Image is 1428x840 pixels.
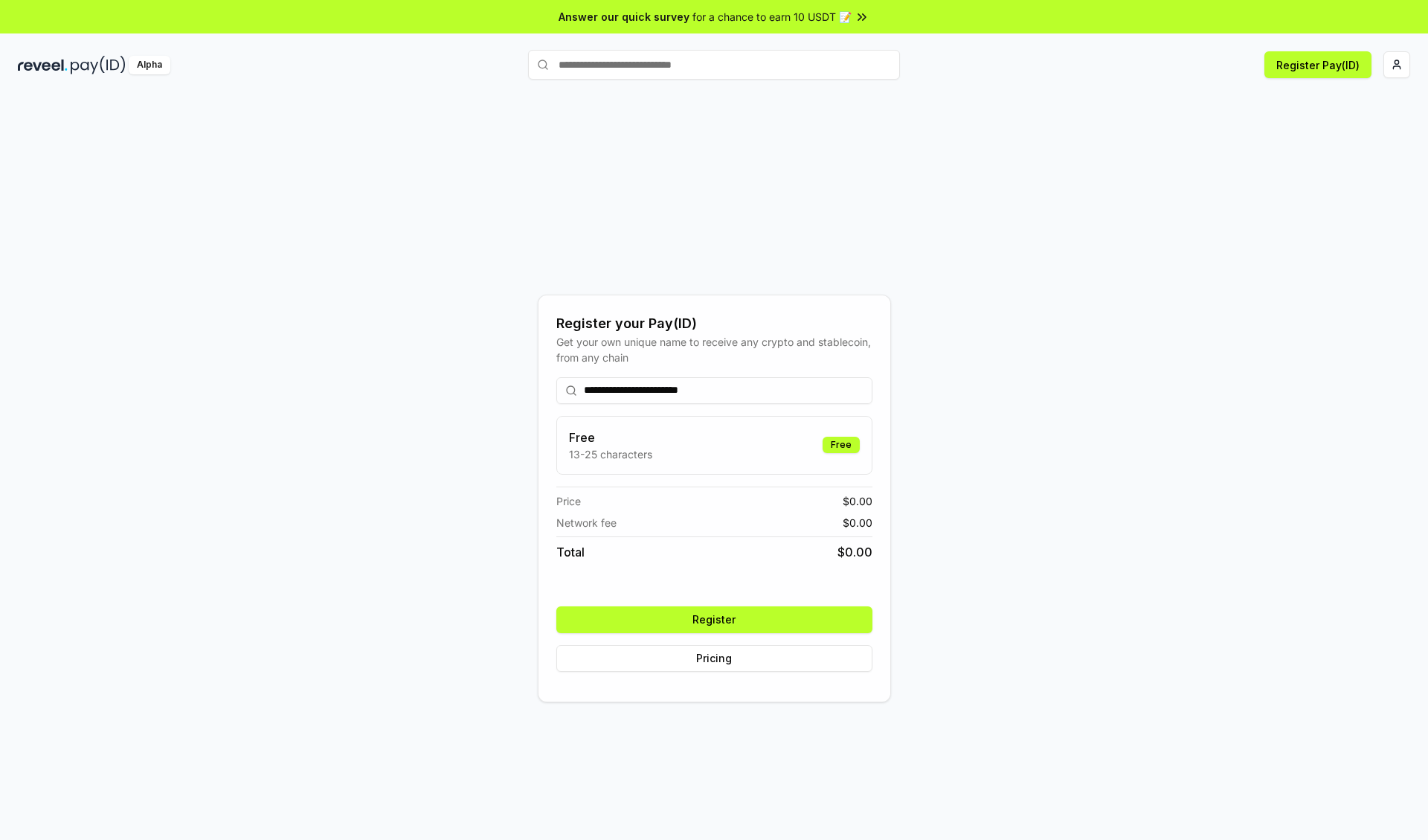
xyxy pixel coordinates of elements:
[556,493,581,509] span: Price
[569,429,652,446] h3: Free
[692,9,852,25] span: for a chance to earn 10 USDT 📝
[559,9,689,25] span: Answer our quick survey
[556,334,872,365] div: Get your own unique name to receive any crypto and stablecoin, from any chain
[129,56,170,74] div: Alpha
[556,543,585,561] span: Total
[843,515,872,530] span: $ 0.00
[556,645,872,672] button: Pricing
[71,56,126,74] img: pay_id
[556,606,872,633] button: Register
[556,515,617,530] span: Network fee
[843,493,872,509] span: $ 0.00
[823,437,860,453] div: Free
[569,446,652,462] p: 13-25 characters
[1264,51,1371,78] button: Register Pay(ID)
[837,543,872,561] span: $ 0.00
[556,313,872,334] div: Register your Pay(ID)
[18,56,68,74] img: reveel_dark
